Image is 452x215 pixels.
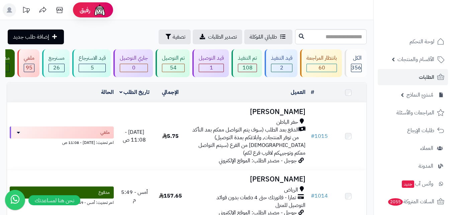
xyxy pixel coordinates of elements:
[419,161,433,171] span: المدونة
[271,64,292,72] div: 2
[159,192,182,200] span: 157.65
[219,157,297,165] span: جوجل - مصدر الطلب: الموقع الإلكتروني
[351,54,362,62] div: الكل
[162,88,179,96] a: الإجمالي
[191,108,305,116] h3: [PERSON_NAME]
[311,192,328,200] a: #1014
[71,49,112,77] a: قيد الاسترجاع 5
[210,64,213,72] span: 1
[79,64,105,72] div: 5
[244,30,292,44] a: طلباتي المُوكلة
[80,6,90,14] span: رفيق
[271,54,292,62] div: قيد التنفيذ
[173,33,185,41] span: تصفية
[378,176,448,192] a: وآتس آبجديد
[121,188,148,204] span: أمس - 5:49 م
[420,144,433,153] span: العملاء
[41,49,71,77] a: مسترجع 26
[191,49,230,77] a: قيد التوصيل 1
[280,64,283,72] span: 2
[162,54,185,62] div: تم التوصيل
[378,34,448,50] a: لوحة التحكم
[378,158,448,174] a: المدونة
[250,33,277,41] span: طلباتي المُوكلة
[401,179,433,189] span: وآتس آب
[378,140,448,156] a: العملاء
[199,54,224,62] div: قيد التوصيل
[238,54,257,62] div: تم التنفيذ
[26,64,32,72] span: 95
[306,54,337,62] div: بانتظار المراجعة
[112,49,154,77] a: جاري التوصيل 0
[49,64,64,72] div: 26
[24,54,34,62] div: ملغي
[132,64,135,72] span: 0
[120,64,148,72] div: 0
[378,69,448,85] a: الطلبات
[8,30,64,44] a: إضافة طلب جديد
[275,201,305,209] span: التوصيل للمنزل
[123,128,146,144] span: [DATE] - 11:08 ص
[216,194,296,202] span: تمارا - فاتورتك حتى 4 دفعات بدون فوائد
[198,141,305,157] span: [DEMOGRAPHIC_DATA] من الفرع (سيتم التواصل معكم وتوجيهكم لاقرب فرع لكم)
[311,192,314,200] span: #
[311,132,314,140] span: #
[193,30,242,44] a: تصدير الطلبات
[407,126,434,135] span: طلبات الإرجاع
[49,54,65,62] div: مسترجع
[238,64,257,72] div: 108
[243,64,253,72] span: 108
[410,37,434,46] span: لوحة التحكم
[93,3,106,17] img: ai-face.png
[91,64,94,72] span: 5
[24,64,34,72] div: 95
[378,194,448,210] a: السلات المتروكة2055
[162,132,179,140] span: 5.75
[396,108,434,117] span: المراجعات والأسئلة
[291,88,305,96] a: العميل
[230,49,263,77] a: تم التنفيذ 108
[154,49,191,77] a: تم التوصيل 54
[397,55,434,64] span: الأقسام والمنتجات
[276,118,298,126] span: حفر الباطن
[98,189,110,196] span: مدفوع
[79,54,106,62] div: قيد الاسترجاع
[119,88,150,96] a: تاريخ الطلب
[100,129,110,136] span: ملغي
[208,33,237,41] span: تصدير الطلبات
[53,64,60,72] span: 26
[159,30,191,44] button: تصفية
[378,105,448,121] a: المراجعات والأسئلة
[299,49,343,77] a: بانتظار المراجعة 60
[101,88,114,96] a: الحالة
[378,122,448,139] a: طلبات الإرجاع
[263,49,299,77] a: قيد التنفيذ 2
[162,64,184,72] div: 54
[387,197,434,206] span: السلات المتروكة
[191,126,299,142] span: الدفع بعد الطلب (سوف يتم التواصل معكم بعد التأكد من توفر المنتجات, وابلاغكم بمدة التوصيل)
[406,10,446,24] img: logo-2.png
[16,49,41,77] a: ملغي 95
[307,64,337,72] div: 60
[18,3,34,18] a: تحديثات المنصة
[199,64,223,72] div: 1
[13,33,49,41] span: إضافة طلب جديد
[419,72,434,82] span: الطلبات
[284,186,298,194] span: الرياض
[351,64,361,72] span: 356
[319,64,325,72] span: 60
[10,139,114,146] div: اخر تحديث: [DATE] - 11:08 ص
[311,88,314,96] a: #
[120,54,148,62] div: جاري التوصيل
[343,49,368,77] a: الكل356
[387,198,403,206] span: 2055
[402,180,414,188] span: جديد
[191,175,305,183] h3: [PERSON_NAME]
[170,64,177,72] span: 54
[311,132,328,140] a: #1015
[406,90,433,100] span: مُنشئ النماذج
